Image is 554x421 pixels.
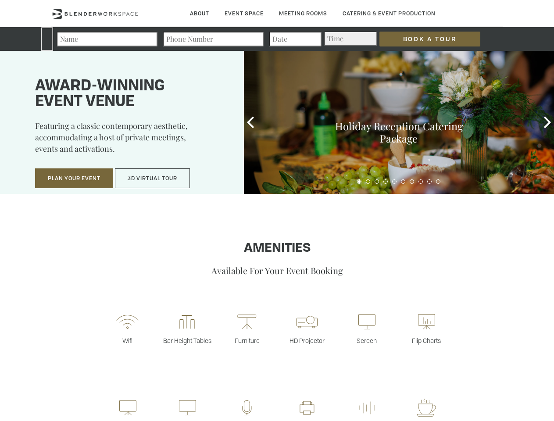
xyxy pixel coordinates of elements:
input: Phone Number [163,32,264,46]
p: Featuring a classic contemporary aesthetic, accommodating a host of private meetings, events and ... [35,120,222,161]
p: Flip Charts [397,336,456,345]
button: 3D Virtual Tour [115,168,190,189]
h1: Award-winning event venue [35,78,222,110]
p: Furniture [217,336,277,345]
p: Wifi [97,336,157,345]
p: Bar Height Tables [157,336,217,345]
input: Book a Tour [379,32,480,46]
button: Plan Your Event [35,168,113,189]
input: Date [269,32,322,46]
p: Screen [337,336,397,345]
iframe: Chat Widget [510,379,554,421]
h1: Amenities [28,242,526,256]
p: HD Projector [277,336,337,345]
a: Holiday Reception Catering Package [335,119,463,145]
input: Name [57,32,157,46]
p: Available For Your Event Booking [28,264,526,276]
